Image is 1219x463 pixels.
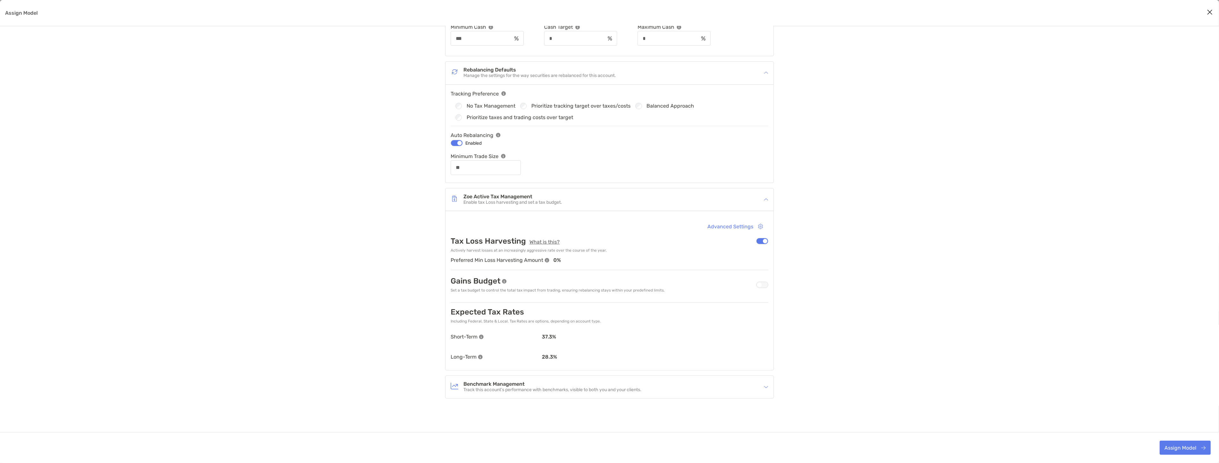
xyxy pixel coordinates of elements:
p: Manage the settings for the way securities are rebalanced for this account. [463,73,616,79]
p: Gains Budget [451,277,500,285]
p: 0 % [550,257,561,263]
p: Maximum Cash [638,23,674,31]
p: Auto Rebalancing [451,131,493,139]
h4: Zoe Active Tax Management [463,194,562,200]
p: Expected Tax Rates [451,307,524,316]
h4: Benchmark Management [463,382,641,387]
div: icon arrowRebalancing DefaultsRebalancing DefaultsManage the settings for the way securities are ... [446,62,773,84]
img: input icon [701,36,706,41]
label: No Tax Management [467,103,515,109]
p: Set a tax budget to control the total tax impact from trading, ensuring rebalancing stays within ... [451,288,665,293]
img: input icon [514,36,519,41]
p: Cash Target [544,23,573,31]
div: icon arrowBenchmark ManagementBenchmark ManagementTrack this account’s performance with benchmark... [446,376,773,398]
button: Advanced Settings [703,219,768,233]
img: info tooltip [478,355,483,359]
p: Minimum Cash [451,23,486,31]
img: icon arrow [764,197,768,202]
button: Close modal [1205,8,1215,17]
p: Long-Term [451,354,477,360]
img: icon arrow [764,71,768,75]
p: 37.3 % [542,334,768,340]
img: info tooltip [545,258,549,262]
div: icon arrowZoe Active Tax ManagementZoe Active Tax ManagementEnable tax Loss harvesting and set a ... [446,188,773,211]
img: icon arrow [764,385,768,389]
img: info tooltip [501,154,506,158]
p: Minimum Trade Size [451,152,499,160]
p: Actively harvest losses at an increasingly aggressive rate over the course of the year. [451,248,768,253]
p: Including Federal, State & Local. Tax Rates are options, depending on account type. [451,319,601,324]
p: Enable tax Loss harvesting and set a tax budget. [463,200,562,205]
img: info tooltip [502,279,506,284]
label: Prioritize tracking target over taxes/costs [531,103,631,109]
img: Benchmark Management [451,382,458,390]
img: info tooltip [496,133,500,137]
label: Balanced Approach [647,103,694,109]
img: info tooltip [677,25,681,29]
p: Preferred Min Loss Harvesting Amount [451,256,543,264]
img: info tooltip [489,25,493,29]
p: Assign Model [5,9,38,17]
img: Zoe Active Tax Management [451,195,458,202]
h4: Rebalancing Defaults [463,67,616,73]
img: Rebalancing Defaults [451,68,458,76]
p: 28.3 % [542,354,768,360]
p: Enabled [465,139,482,147]
label: Prioritize taxes and trading costs over target [467,115,573,120]
img: input icon [608,36,612,41]
p: Tracking Preference [451,90,499,98]
button: What is this? [528,239,562,246]
img: info tooltip [501,91,506,96]
p: Short-Term [451,334,477,340]
button: Assign Model [1160,441,1211,455]
img: info tooltip [575,25,580,29]
img: info tooltip [479,335,484,339]
p: Track this account’s performance with benchmarks, visible to both you and your clients. [463,387,641,393]
p: Tax Loss Harvesting [451,237,526,246]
